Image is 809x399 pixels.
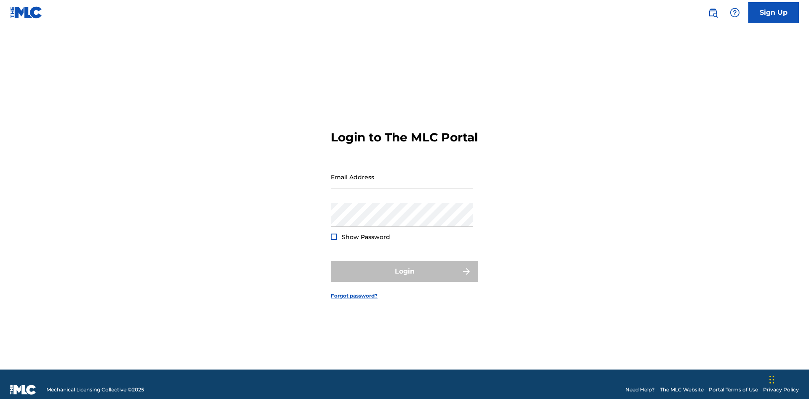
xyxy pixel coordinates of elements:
[331,130,478,145] h3: Login to The MLC Portal
[10,6,43,19] img: MLC Logo
[767,359,809,399] iframe: Chat Widget
[625,386,655,394] a: Need Help?
[660,386,704,394] a: The MLC Website
[46,386,144,394] span: Mechanical Licensing Collective © 2025
[342,233,390,241] span: Show Password
[763,386,799,394] a: Privacy Policy
[748,2,799,23] a: Sign Up
[769,367,774,392] div: Drag
[708,8,718,18] img: search
[726,4,743,21] div: Help
[331,292,378,300] a: Forgot password?
[10,385,36,395] img: logo
[730,8,740,18] img: help
[709,386,758,394] a: Portal Terms of Use
[705,4,721,21] a: Public Search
